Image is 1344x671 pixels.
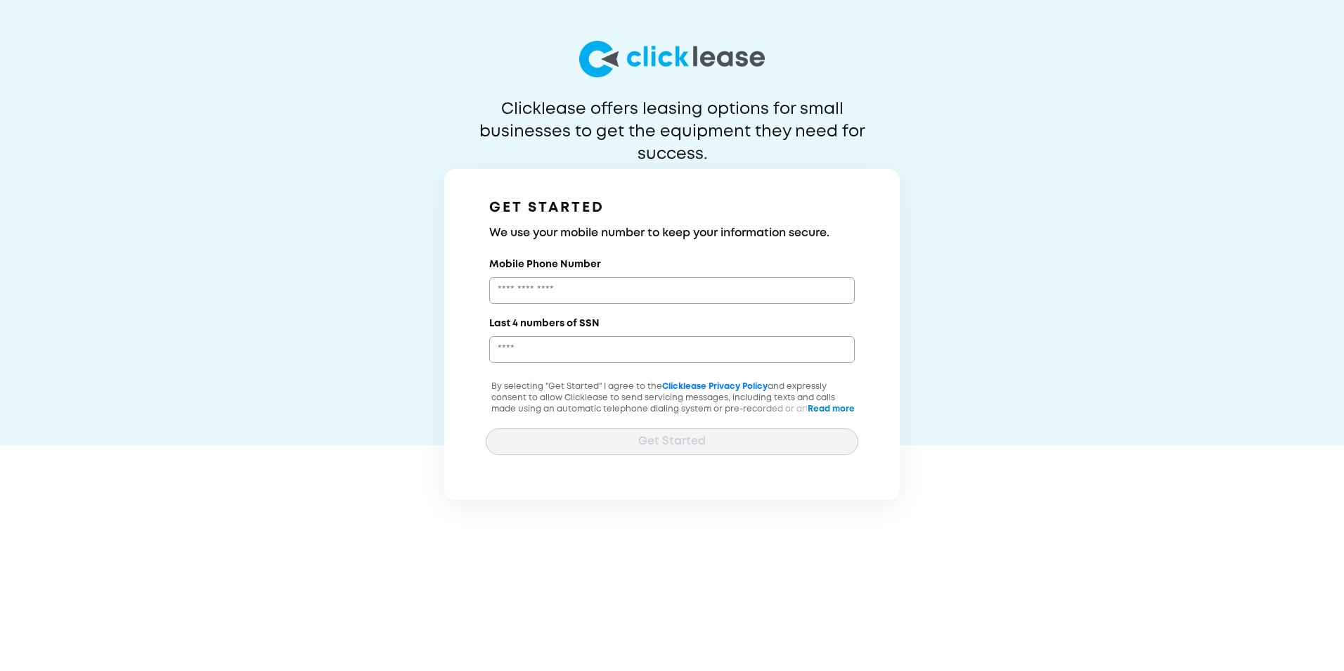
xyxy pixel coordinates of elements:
p: By selecting "Get Started" I agree to the and expressly consent to allow Clicklease to send servi... [486,381,858,449]
h1: GET STARTED [489,197,855,219]
img: logo-larg [579,41,765,77]
label: Mobile Phone Number [489,257,601,271]
label: Last 4 numbers of SSN [489,317,600,331]
p: Clicklease offers leasing options for small businesses to get the equipment they need for success. [445,98,899,143]
a: Clicklease Privacy Policy [662,383,768,390]
h3: We use your mobile number to keep your information secure. [489,225,855,242]
button: Get Started [486,428,858,455]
